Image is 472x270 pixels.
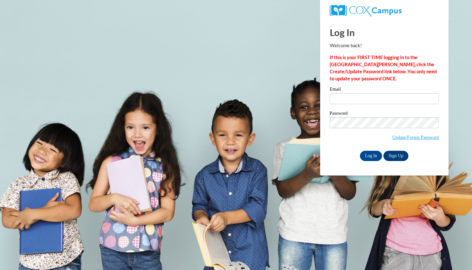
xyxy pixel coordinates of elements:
input: Log In [360,151,382,161]
a: Update/Forgot Password [392,135,439,140]
label: Password [330,111,439,117]
a: COX Campus [330,5,439,16]
h1: Log In [330,26,439,39]
a: Sign Up [383,151,408,161]
p: Welcome back! [330,42,439,49]
strong: If this is your FIRST TIME logging in to the [GEOGRAPHIC_DATA][PERSON_NAME], click the Create/Upd... [330,55,437,81]
label: Email [330,87,439,93]
img: COX Campus [330,5,402,16]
